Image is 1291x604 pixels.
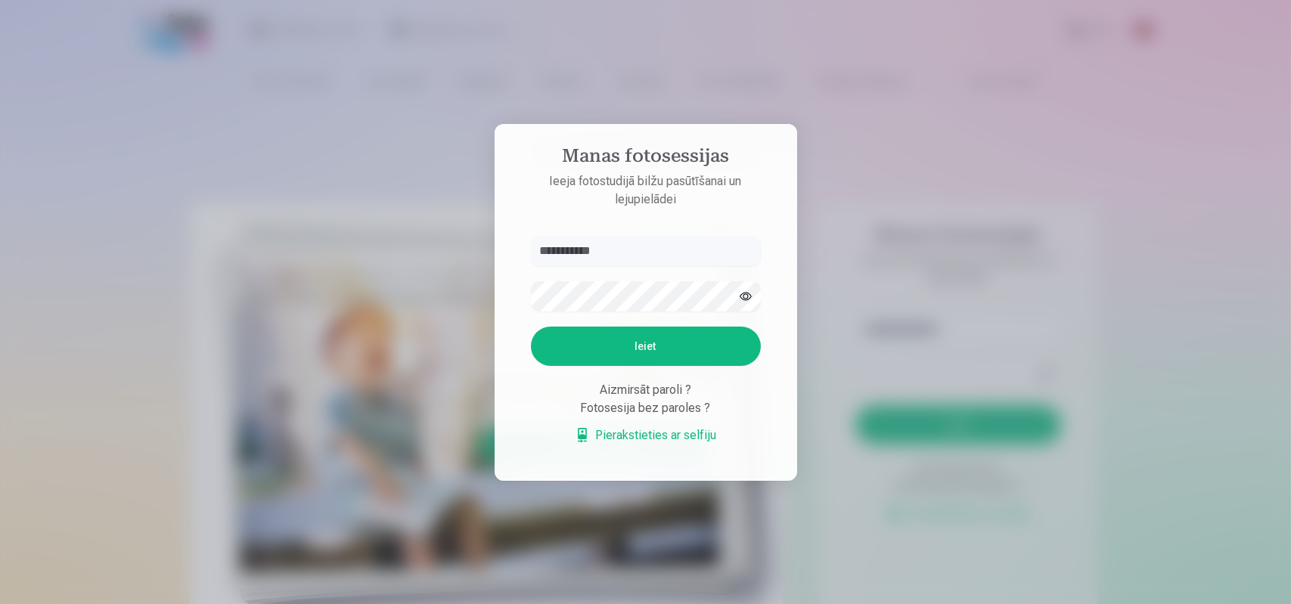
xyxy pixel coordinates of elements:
a: Pierakstieties ar selfiju [575,426,717,444]
button: Ieiet [531,327,761,366]
div: Fotosesija bez paroles ? [531,399,761,417]
h4: Manas fotosessijas [516,145,776,172]
div: Aizmirsāt paroli ? [531,381,761,399]
p: Ieeja fotostudijā bilžu pasūtīšanai un lejupielādei [516,172,776,209]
